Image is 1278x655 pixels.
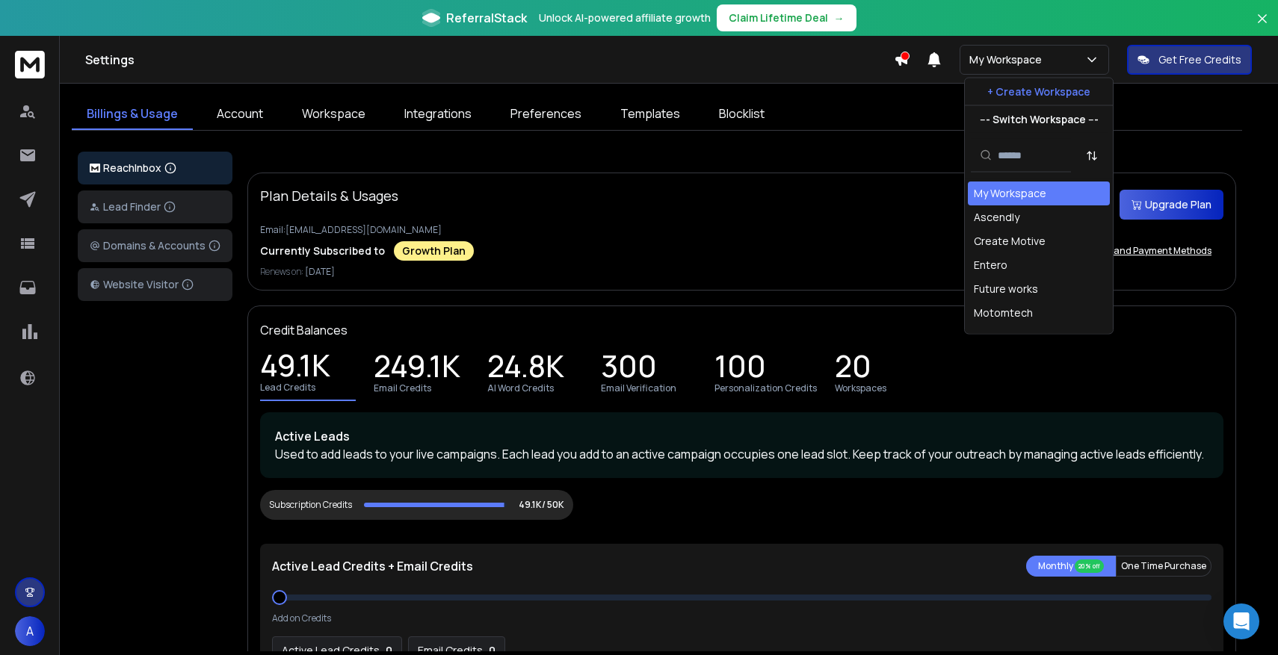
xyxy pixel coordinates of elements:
p: Personalization Credits [714,382,817,394]
span: [DATE] [305,265,335,278]
p: Renews on: [260,266,1223,278]
p: Lead Credits [260,382,315,394]
p: Manage Billing and Payment Methods [1048,245,1211,257]
p: Currently Subscribed to [260,243,385,258]
p: 300 [601,358,657,379]
p: Add on Credits [272,612,331,624]
p: Used to add leads to your live campaigns. Each lead you add to an active campaign occupies one le... [275,445,1208,463]
p: Email Credits [374,382,431,394]
p: Active Lead Credits + Email Credits [272,557,473,575]
p: Active Leads [275,427,1208,445]
a: Billings & Usage [72,99,193,130]
button: Manage Billing and Payment Methods [1036,236,1223,266]
div: My Workspace [974,186,1046,201]
p: --- Switch Workspace --- [980,112,1099,127]
button: Get Free Credits [1127,45,1252,75]
a: Account [202,99,278,130]
img: logo [90,164,100,173]
button: Website Visitor [78,268,232,301]
a: Workspace [287,99,380,130]
p: 249.1K [374,358,460,379]
div: Motomtech [974,305,1033,320]
p: 20 [835,358,871,379]
button: A [15,616,45,646]
p: 49.1K [260,358,330,379]
div: Entero [974,258,1007,273]
button: Upgrade Plan [1120,190,1223,220]
p: Workspaces [835,382,886,394]
p: Plan Details & Usages [260,185,398,206]
button: Claim Lifetime Deal→ [717,4,856,31]
p: Email: [EMAIL_ADDRESS][DOMAIN_NAME] [260,224,1223,236]
div: 20% off [1075,559,1104,573]
a: Blocklist [704,99,780,130]
a: Preferences [496,99,596,130]
button: + Create Workspace [965,78,1113,105]
div: Create Motive [974,234,1046,249]
p: 100 [714,358,766,379]
button: Monthly 20% off [1026,556,1116,577]
a: Integrations [389,99,487,130]
div: Open Intercom Messenger [1223,603,1259,639]
div: Onital [974,329,1002,344]
div: Growth Plan [394,241,474,261]
div: Ascendly [974,210,1019,225]
button: Sort by Sort A-Z [1077,140,1107,170]
p: + Create Workspace [987,84,1090,99]
p: 49.1K/ 50K [519,499,564,511]
div: Future works [974,282,1038,297]
a: Templates [605,99,695,130]
h1: Settings [85,51,894,69]
p: Get Free Credits [1158,52,1241,67]
button: Domains & Accounts [78,229,232,262]
p: Email Verification [601,382,676,394]
p: My Workspace [969,52,1048,67]
button: Close banner [1253,9,1272,45]
p: AI Word Credits [487,382,554,394]
p: 24.8K [487,358,564,379]
div: Subscription Credits [269,499,352,511]
button: One Time Purchase [1116,556,1211,577]
span: → [834,10,845,25]
p: Unlock AI-powered affiliate growth [539,10,711,25]
button: Lead Finder [78,190,232,223]
span: ReferralStack [446,9,527,27]
p: Credit Balances [260,321,348,339]
button: ReachInbox [78,152,232,184]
